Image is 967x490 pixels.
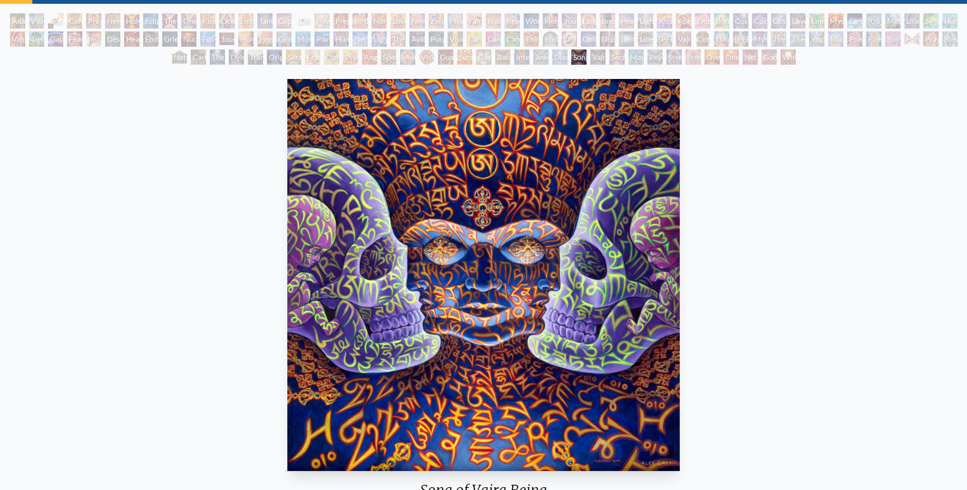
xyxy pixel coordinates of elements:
div: DMT - The Spirit Molecule [562,31,577,47]
div: Dying [229,49,244,65]
div: Peyote Being [647,49,663,65]
div: Interbeing [514,49,529,65]
div: Nature of Mind [172,49,187,65]
div: Copulating [276,13,292,29]
div: Eclipse [143,13,158,29]
div: [PERSON_NAME] [733,31,748,47]
div: Aperture [676,13,691,29]
div: Original Face [267,49,282,65]
div: Tree & Person [29,31,44,47]
div: Bardo Being [495,49,510,65]
div: Spirit Animates the Flesh [885,31,900,47]
div: Mystic Eye [752,31,767,47]
div: Liberation Through Seeing [638,31,653,47]
div: Humming Bird [942,13,957,29]
div: Grieving [162,31,177,47]
div: The Kiss [162,13,177,29]
div: Networks [352,31,368,47]
div: Psychomicrograph of a Fractal Paisley Cherub Feather Tip [343,49,358,65]
div: Monochord [295,31,311,47]
div: Headache [124,31,139,47]
div: Godself [762,49,777,65]
div: Promise [448,13,463,29]
div: Firewalking [866,31,881,47]
div: One [723,49,739,65]
div: Vajra Horse [10,31,25,47]
div: Eco-Atlas [200,31,215,47]
div: Power to the Peaceful [847,31,862,47]
div: Embracing [238,13,254,29]
div: Human Geometry [333,31,349,47]
div: Empowerment [695,13,710,29]
div: Glimpsing the Empyrean [276,31,292,47]
div: Song of Vajra Being [571,49,586,65]
div: New Family [410,13,425,29]
div: Ocean of Love Bliss [219,13,234,29]
div: Zena Lotus [429,13,444,29]
div: Journey of the Wounded Healer [219,31,234,47]
div: Nuclear Crucifixion [181,31,196,47]
div: Adam & Eve [10,13,25,29]
div: Insomnia [86,31,101,47]
div: Endarkenment [143,31,158,47]
div: Cannabis Sutra [486,31,501,47]
div: Vajra Guru [676,31,691,47]
div: [US_STATE] Song [866,13,881,29]
div: Body/Mind as a Vibratory Field of Energy [543,31,558,47]
div: Lilacs [904,13,919,29]
div: Guardian of Infinite Vision [438,49,453,65]
div: Symbiosis: Gall Wasp & Oak Tree [923,13,938,29]
div: Holy Fire [238,31,254,47]
div: Oversoul [704,49,720,65]
div: Purging [429,31,444,47]
div: Ayahuasca Visitation [410,31,425,47]
div: Angel Skin [362,49,377,65]
div: Bond [714,13,729,29]
div: Caring [191,49,206,65]
div: Gaia [48,31,63,47]
div: Vision Crystal Tondo [419,49,434,65]
div: Fear [67,31,82,47]
div: Mysteriosa 2 [828,13,843,29]
div: Transfiguration [248,49,263,65]
div: Cosmic Elf [476,49,491,65]
div: Mudra [828,31,843,47]
div: Net of Being [742,49,758,65]
div: Steeplehead 2 [685,49,701,65]
div: Deities & Demons Drinking from the Milky Pool [619,31,634,47]
div: The Shulgins and their Alchemical Angels [391,31,406,47]
div: One Taste [181,13,196,29]
div: The Seer [771,31,786,47]
div: Spectral Lotus [381,49,396,65]
div: Cosmic Creativity [733,13,748,29]
div: Steeplehead 1 [666,49,682,65]
div: Vajra Being [590,49,606,65]
div: Cannabis Mudra [467,31,482,47]
div: Sunyata [457,49,472,65]
div: Vision Tree [448,31,463,47]
div: Holy Grail [124,13,139,29]
div: Planetary Prayers [314,31,330,47]
div: Cannabacchus [505,31,520,47]
div: Wonder [524,13,539,29]
div: Cosmic Artist [752,13,767,29]
div: Dalai Lama [714,31,729,47]
div: Lightworker [371,31,387,47]
div: Collective Vision [581,31,596,47]
div: Nursing [371,13,387,29]
div: Holy Family [543,13,558,29]
div: White Light [781,49,796,65]
div: The Soul Finds It's Way [210,49,225,65]
div: Kiss of the [MEDICAL_DATA] [657,13,672,29]
div: Laughing Man [581,13,596,29]
div: Earth Energies [847,13,862,29]
div: Newborn [314,13,330,29]
div: Tantra [257,13,273,29]
div: Seraphic Transport Docking on the Third Eye [286,49,301,65]
div: Young & Old [562,13,577,29]
div: Vision Crystal [400,49,415,65]
div: Family [467,13,482,29]
div: Love Circuit [391,13,406,29]
div: Theologue [790,31,805,47]
div: Pregnancy [333,13,349,29]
